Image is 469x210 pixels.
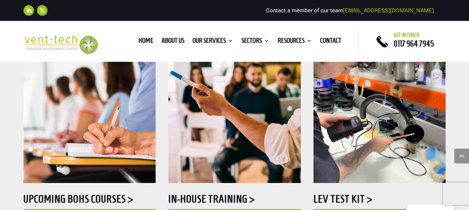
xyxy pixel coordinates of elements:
[24,5,34,16] a: Follow on LinkedIn
[193,38,233,46] a: Our Services
[241,38,269,46] a: Sectors
[313,12,445,182] img: Testing - 1
[24,194,156,208] h5: Upcoming BOHS courses >
[278,38,312,46] a: Resources
[320,38,341,46] a: Contact
[24,35,98,54] img: 2023-09-27T08_35_16.549ZVENT-TECH---Clear-background
[168,12,300,182] img: AdobeStock_142781697
[343,7,434,14] a: [EMAIL_ADDRESS][DOMAIN_NAME]
[394,39,434,48] a: 0117 964 7945
[37,5,47,16] a: Follow on X
[266,7,434,14] span: Contact a member of our team
[138,38,153,46] a: Home
[24,12,156,182] img: AdobeStock_295110466
[313,194,445,208] h5: LEV Test Kit >
[168,194,300,208] h5: In-house training >
[394,32,419,38] span: Get in touch
[162,38,184,46] a: About us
